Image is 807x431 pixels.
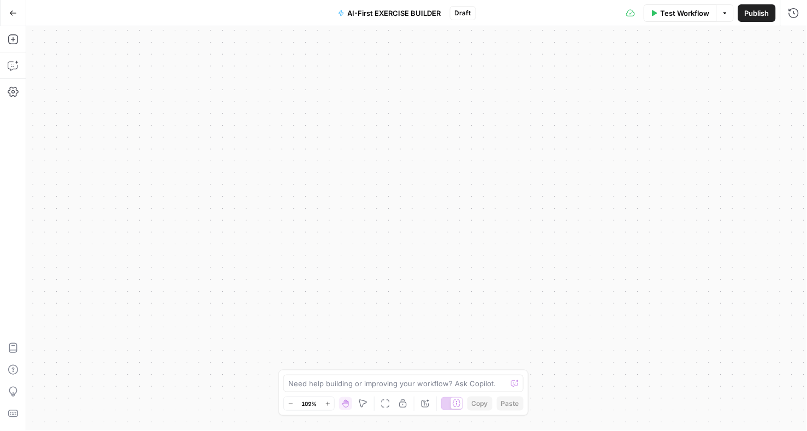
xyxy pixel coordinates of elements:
button: AI-First EXERCISE BUILDER [331,4,448,22]
span: Copy [472,399,488,409]
button: Publish [738,4,776,22]
button: Paste [497,397,524,411]
span: AI-First EXERCISE BUILDER [348,8,441,19]
span: Paste [501,399,519,409]
button: Test Workflow [644,4,716,22]
span: Draft [455,8,471,18]
span: Publish [745,8,769,19]
button: Copy [467,397,492,411]
span: 109% [301,399,317,408]
span: Test Workflow [661,8,710,19]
